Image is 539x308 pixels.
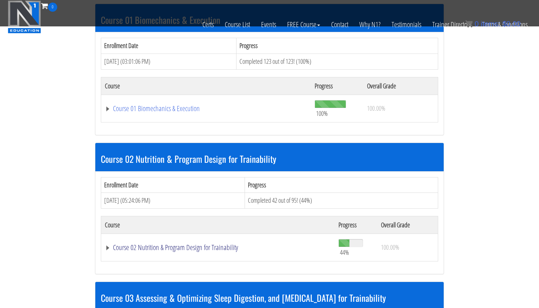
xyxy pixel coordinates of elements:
a: Course List [219,12,256,37]
th: Progress [245,177,438,193]
td: Completed 123 out of 123! (100%) [236,54,438,69]
a: Terms & Conditions [477,12,533,37]
td: 100.00% [363,95,438,122]
img: icon11.png [465,20,473,27]
a: Course 01 Biomechanics & Execution [105,105,307,112]
span: 0 [474,20,478,28]
span: 100% [316,109,328,117]
a: Events [256,12,282,37]
a: 0 items: $0.00 [465,20,521,28]
th: Overall Grade [363,77,438,95]
th: Course [101,216,335,234]
th: Course [101,77,311,95]
img: n1-education [8,0,41,33]
a: Contact [326,12,354,37]
td: 100.00% [377,234,438,261]
th: Progress [311,77,363,95]
th: Enrollment Date [101,38,236,54]
a: Course 02 Nutrition & Program Design for Trainability [105,244,331,251]
span: $ [502,20,506,28]
h3: Course 03 Assessing & Optimizing Sleep Digestion, and [MEDICAL_DATA] for Trainability [101,293,438,302]
h3: Course 02 Nutrition & Program Design for Trainability [101,154,438,164]
span: 44% [340,248,349,256]
a: 0 [41,1,57,11]
td: Completed 42 out of 95! (44%) [245,193,438,209]
td: [DATE] (05:24:06 PM) [101,193,245,209]
th: Overall Grade [377,216,438,234]
a: Testimonials [386,12,427,37]
td: [DATE] (03:01:06 PM) [101,54,236,69]
th: Progress [335,216,377,234]
th: Progress [236,38,438,54]
a: Trainer Directory [427,12,477,37]
span: items: [481,20,500,28]
a: FREE Course [282,12,326,37]
span: 0 [48,3,57,12]
a: Certs [197,12,219,37]
a: Why N1? [354,12,386,37]
th: Enrollment Date [101,177,245,193]
bdi: 0.00 [502,20,521,28]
